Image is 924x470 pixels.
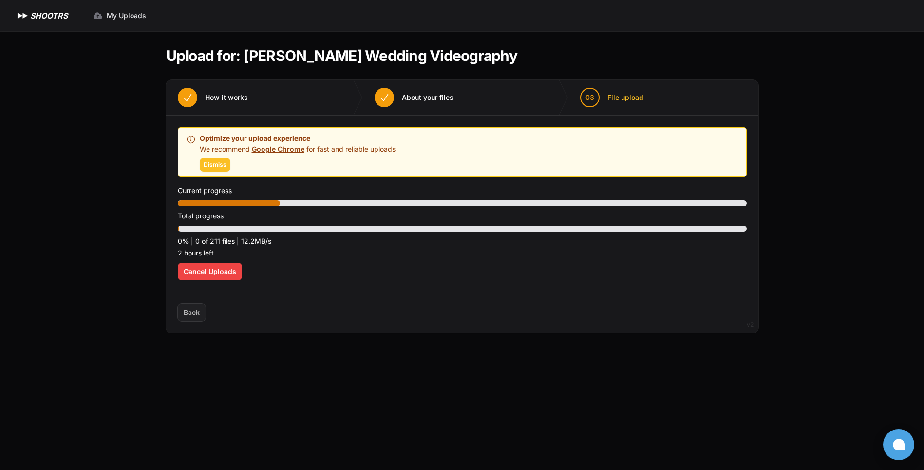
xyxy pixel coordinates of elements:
[16,10,30,21] img: SHOOTRS
[107,11,146,20] span: My Uploads
[585,93,594,102] span: 03
[166,47,517,64] h1: Upload for: [PERSON_NAME] Wedding Videography
[568,80,655,115] button: 03 File upload
[747,319,754,331] div: v2
[200,144,396,154] p: We recommend for fast and reliable uploads
[200,158,230,172] button: Dismiss
[166,80,260,115] button: How it works
[883,429,914,460] button: Open chat window
[204,161,226,169] span: Dismiss
[184,267,236,276] span: Cancel Uploads
[178,210,747,222] p: Total progress
[178,185,747,196] p: Current progress
[402,93,453,102] span: About your files
[363,80,465,115] button: About your files
[178,247,747,259] p: 2 hours left
[252,145,304,153] a: Google Chrome
[607,93,643,102] span: File upload
[205,93,248,102] span: How it works
[178,263,242,280] button: Cancel Uploads
[16,10,68,21] a: SHOOTRS SHOOTRS
[200,133,396,144] p: Optimize your upload experience
[87,7,152,24] a: My Uploads
[30,10,68,21] h1: SHOOTRS
[178,235,747,247] p: 0% | 0 of 211 files | 12.2MB/s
